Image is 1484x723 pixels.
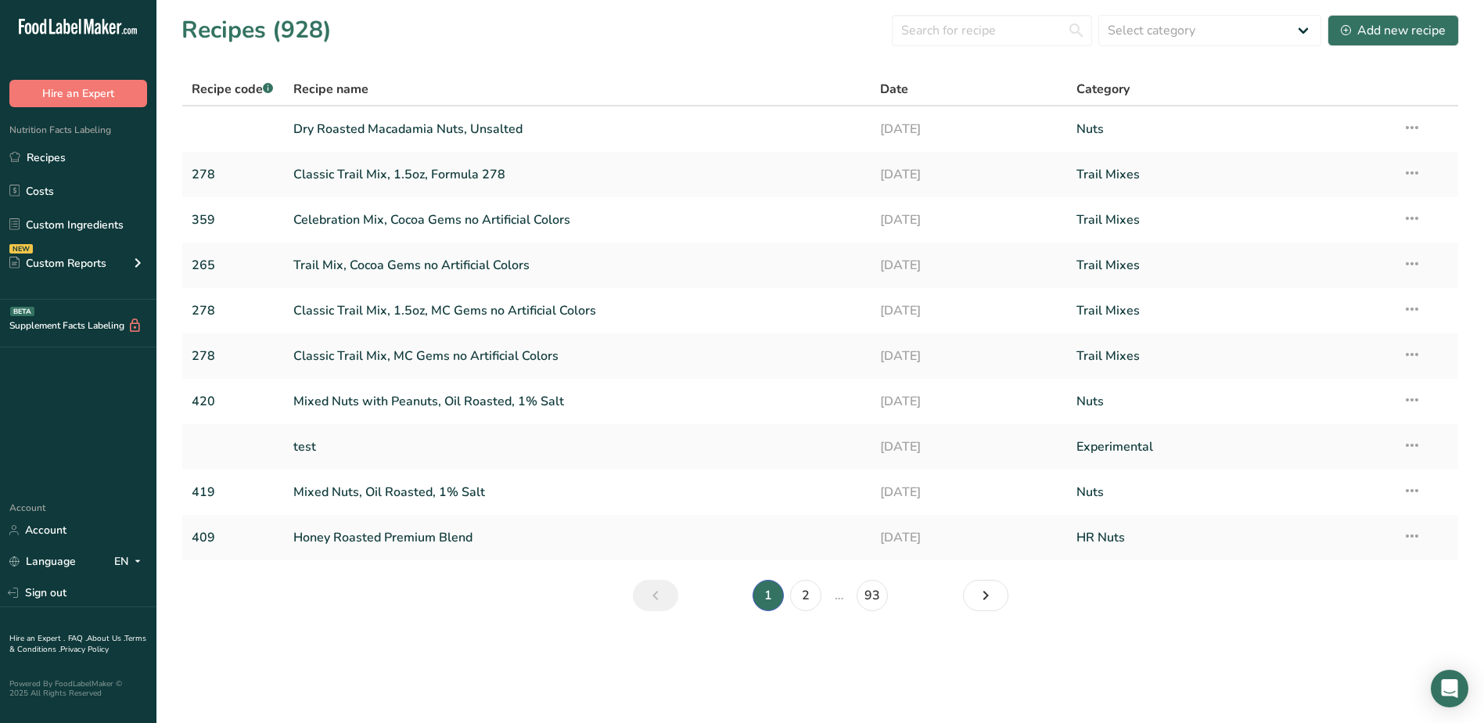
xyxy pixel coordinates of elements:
span: Recipe name [293,80,368,99]
a: Trail Mixes [1076,203,1384,236]
a: [DATE] [880,476,1057,509]
a: Previous page [633,580,678,611]
a: [DATE] [880,430,1057,463]
a: About Us . [87,633,124,644]
a: Privacy Policy [60,644,109,655]
div: Powered By FoodLabelMaker © 2025 All Rights Reserved [9,679,147,698]
a: Classic Trail Mix, MC Gems no Artificial Colors [293,340,862,372]
a: Trail Mixes [1076,340,1384,372]
button: Hire an Expert [9,80,147,107]
h1: Recipes (928) [181,13,332,48]
a: Trail Mix, Cocoa Gems no Artificial Colors [293,249,862,282]
a: Hire an Expert . [9,633,65,644]
a: Classic Trail Mix, 1.5oz, Formula 278 [293,158,862,191]
div: EN [114,552,147,571]
a: HR Nuts [1076,521,1384,554]
a: [DATE] [880,113,1057,146]
a: 278 [192,158,275,191]
span: Recipe code [192,81,273,98]
a: Nuts [1076,113,1384,146]
a: 278 [192,294,275,327]
a: Honey Roasted Premium Blend [293,521,862,554]
button: Add new recipe [1328,15,1459,46]
a: Classic Trail Mix, 1.5oz, MC Gems no Artificial Colors [293,294,862,327]
input: Search for recipe [892,15,1092,46]
a: Nuts [1076,385,1384,418]
a: Trail Mixes [1076,294,1384,327]
a: [DATE] [880,385,1057,418]
a: Terms & Conditions . [9,633,146,655]
a: Celebration Mix, Cocoa Gems no Artificial Colors [293,203,862,236]
a: [DATE] [880,158,1057,191]
span: Date [880,80,908,99]
a: Page 2. [790,580,821,611]
a: Mixed Nuts with Peanuts, Oil Roasted, 1% Salt [293,385,862,418]
div: Open Intercom Messenger [1431,670,1468,707]
div: Custom Reports [9,255,106,272]
span: Category [1076,80,1130,99]
a: 359 [192,203,275,236]
a: test [293,430,862,463]
a: Nuts [1076,476,1384,509]
a: [DATE] [880,340,1057,372]
div: BETA [10,307,34,316]
a: 409 [192,521,275,554]
a: Mixed Nuts, Oil Roasted, 1% Salt [293,476,862,509]
div: Add new recipe [1341,21,1446,40]
a: Trail Mixes [1076,158,1384,191]
a: 419 [192,476,275,509]
a: [DATE] [880,294,1057,327]
div: NEW [9,244,33,254]
a: FAQ . [68,633,87,644]
a: Next page [963,580,1008,611]
a: 278 [192,340,275,372]
a: Page 93. [857,580,888,611]
a: 420 [192,385,275,418]
a: Language [9,548,76,575]
a: Experimental [1076,430,1384,463]
a: Dry Roasted Macadamia Nuts, Unsalted [293,113,862,146]
a: [DATE] [880,203,1057,236]
a: 265 [192,249,275,282]
a: Trail Mixes [1076,249,1384,282]
a: [DATE] [880,521,1057,554]
a: [DATE] [880,249,1057,282]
